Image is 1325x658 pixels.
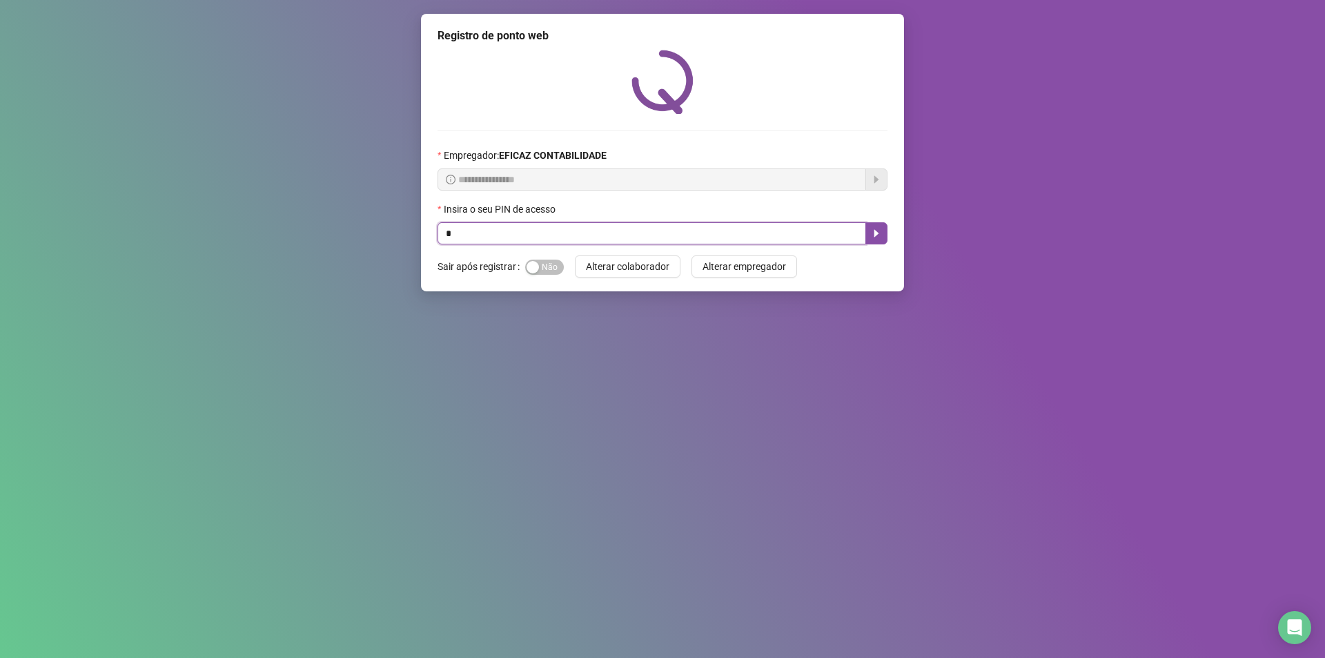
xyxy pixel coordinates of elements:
span: caret-right [871,228,882,239]
img: QRPoint [631,50,694,114]
span: Alterar empregador [703,259,786,274]
button: Alterar empregador [691,255,797,278]
span: Alterar colaborador [586,259,669,274]
strong: EFICAZ CONTABILIDADE [499,150,607,161]
div: Open Intercom Messenger [1278,611,1311,644]
div: Registro de ponto web [438,28,887,44]
button: Alterar colaborador [575,255,680,278]
span: info-circle [446,175,455,184]
span: Empregador : [444,148,607,163]
label: Sair após registrar [438,255,525,278]
label: Insira o seu PIN de acesso [438,202,565,217]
